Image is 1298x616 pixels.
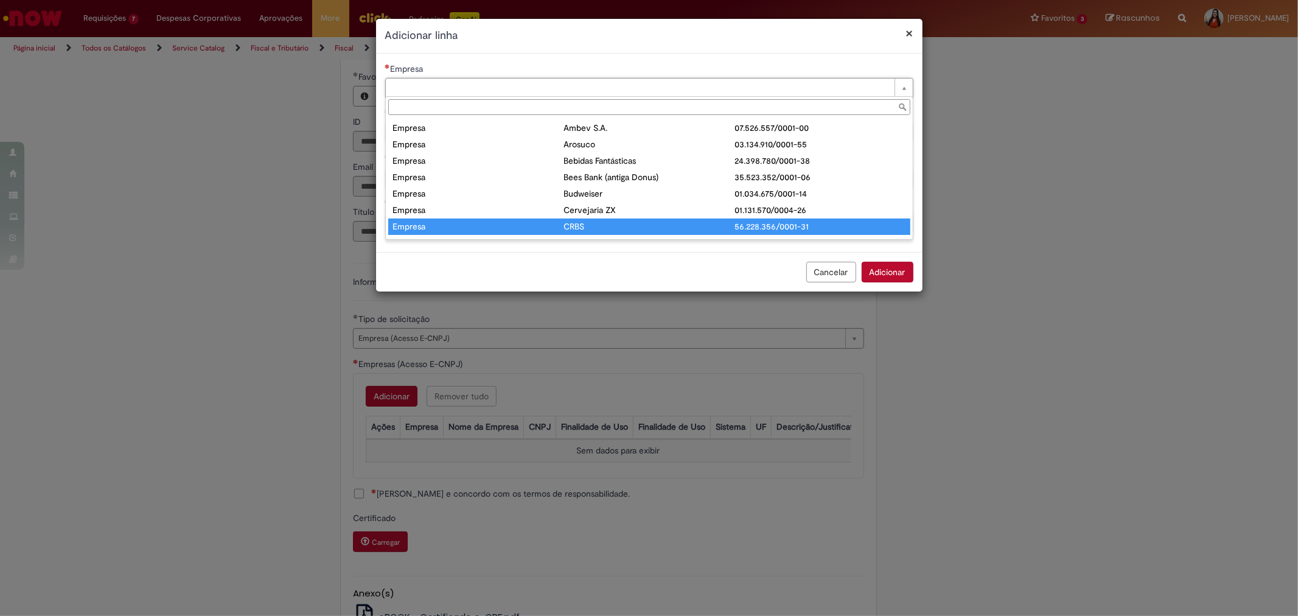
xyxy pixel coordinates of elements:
div: 24.398.780/0001-38 [734,155,905,167]
div: Empresa [393,122,564,134]
div: Empresa [393,187,564,200]
div: 03.134.910/0001-55 [734,138,905,150]
div: Empresa [393,155,564,167]
div: Ambev S.A. [564,122,734,134]
div: 07.526.557/0001-00 [734,122,905,134]
div: Budweiser [564,187,734,200]
div: Arosuco [564,138,734,150]
div: Empresa [393,171,564,183]
div: F. [GEOGRAPHIC_DATA] [564,237,734,249]
div: Bebidas Fantásticas [564,155,734,167]
div: Empresa [393,204,564,216]
div: CRBS [564,220,734,233]
div: Empresa [393,237,564,249]
div: 35.523.352/0001-06 [734,171,905,183]
div: Empresa [393,220,564,233]
div: 03.134.910/0002-36 [734,237,905,249]
div: 56.228.356/0001-31 [734,220,905,233]
ul: Empresa [386,117,913,239]
div: Bees Bank (antiga Donus) [564,171,734,183]
div: Empresa [393,138,564,150]
div: Cervejaria ZX [564,204,734,216]
div: 01.131.570/0004-26 [734,204,905,216]
div: 01.034.675/0001-14 [734,187,905,200]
